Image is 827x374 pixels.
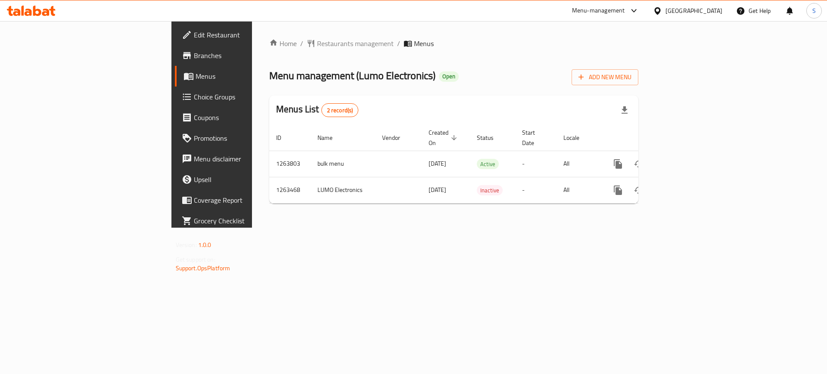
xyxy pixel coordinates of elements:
[572,69,638,85] button: Add New Menu
[429,184,446,195] span: [DATE]
[601,125,697,151] th: Actions
[321,103,359,117] div: Total records count
[608,154,628,174] button: more
[515,151,557,177] td: -
[477,185,503,195] div: Inactive
[194,154,303,164] span: Menu disclaimer
[477,159,499,169] span: Active
[269,38,638,49] nav: breadcrumb
[572,6,625,16] div: Menu-management
[557,151,601,177] td: All
[198,239,211,250] span: 1.0.0
[176,263,230,274] a: Support.OpsPlatform
[628,154,649,174] button: Change Status
[614,100,635,121] div: Export file
[628,180,649,201] button: Change Status
[397,38,400,49] li: /
[382,133,411,143] span: Vendor
[311,151,375,177] td: bulk menu
[317,133,344,143] span: Name
[175,107,310,128] a: Coupons
[175,45,310,66] a: Branches
[175,66,310,87] a: Menus
[477,185,503,195] span: Inactive
[175,25,310,45] a: Edit Restaurant
[322,106,358,114] span: 2 record(s)
[812,6,816,15] span: S
[194,195,303,205] span: Coverage Report
[307,38,394,49] a: Restaurants management
[175,210,310,231] a: Grocery Checklist
[194,174,303,185] span: Upsell
[276,133,292,143] span: ID
[608,180,628,201] button: more
[194,92,303,102] span: Choice Groups
[175,148,310,169] a: Menu disclaimer
[311,177,375,203] td: LUMO Electronics
[269,125,697,204] table: enhanced table
[175,190,310,210] a: Coverage Report
[194,30,303,40] span: Edit Restaurant
[477,133,505,143] span: Status
[439,71,459,82] div: Open
[414,38,434,49] span: Menus
[439,73,459,80] span: Open
[194,50,303,61] span: Branches
[194,133,303,143] span: Promotions
[175,87,310,107] a: Choice Groups
[563,133,591,143] span: Locale
[557,177,601,203] td: All
[269,66,435,85] span: Menu management ( Lumo Electronics )
[175,169,310,190] a: Upsell
[522,127,546,148] span: Start Date
[429,127,460,148] span: Created On
[429,158,446,169] span: [DATE]
[176,239,197,250] span: Version:
[196,71,303,81] span: Menus
[665,6,722,15] div: [GEOGRAPHIC_DATA]
[276,103,358,117] h2: Menus List
[194,216,303,226] span: Grocery Checklist
[175,128,310,148] a: Promotions
[194,112,303,123] span: Coupons
[515,177,557,203] td: -
[176,254,215,265] span: Get support on:
[317,38,394,49] span: Restaurants management
[578,72,631,83] span: Add New Menu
